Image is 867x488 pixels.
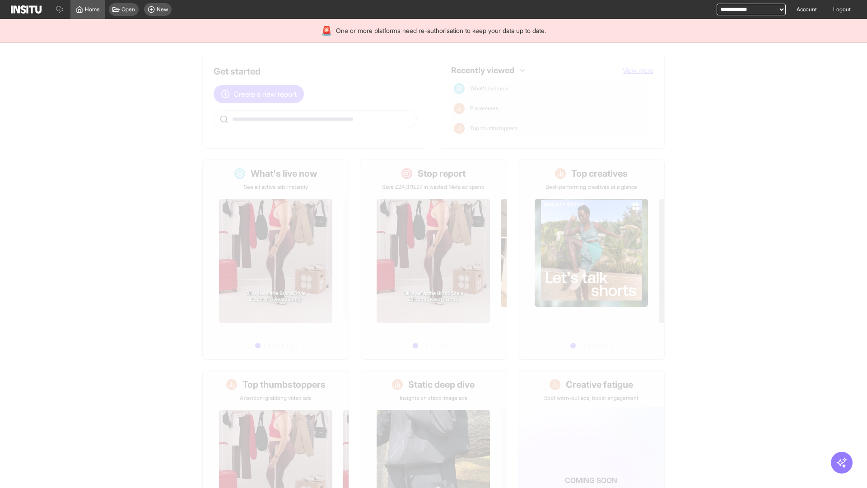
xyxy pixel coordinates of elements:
span: Home [85,6,100,13]
span: Open [121,6,135,13]
span: New [157,6,168,13]
span: One or more platforms need re-authorisation to keep your data up to date. [336,26,546,35]
div: 🚨 [321,24,332,37]
img: Logo [11,5,42,14]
